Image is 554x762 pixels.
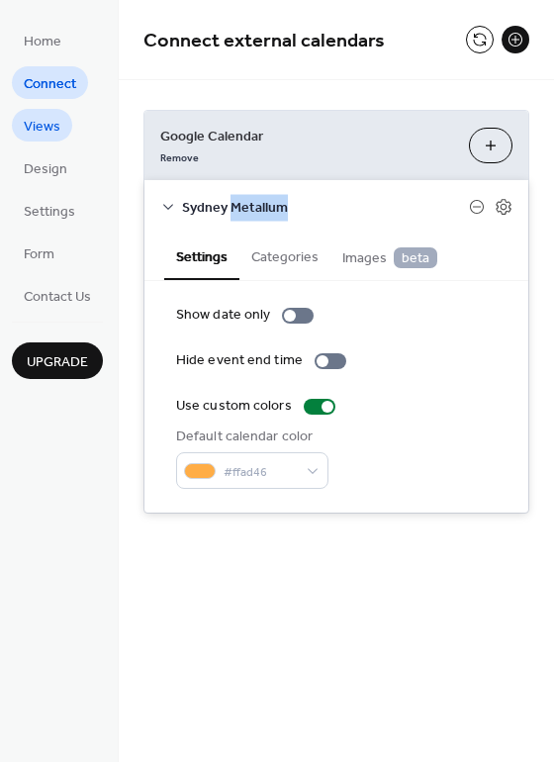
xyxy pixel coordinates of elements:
span: #ffad46 [224,462,297,483]
span: Images [342,247,437,269]
span: Remove [160,151,199,165]
span: beta [394,247,437,268]
span: Upgrade [27,352,88,373]
span: Form [24,244,54,265]
span: Connect [24,74,76,95]
a: Home [12,24,73,56]
button: Images beta [330,233,449,279]
div: Use custom colors [176,396,292,417]
div: Default calendar color [176,427,324,447]
a: Contact Us [12,279,103,312]
a: Views [12,109,72,142]
button: Settings [164,233,239,280]
div: Show date only [176,305,270,326]
span: Views [24,117,60,138]
button: Upgrade [12,342,103,379]
span: Home [24,32,61,52]
a: Settings [12,194,87,227]
span: Contact Us [24,287,91,308]
a: Design [12,151,79,184]
button: Categories [239,233,330,278]
a: Form [12,237,66,269]
span: Design [24,159,67,180]
span: Sydney Metallum [182,198,469,219]
span: Google Calendar [160,127,453,147]
div: Hide event end time [176,350,303,371]
span: Settings [24,202,75,223]
a: Connect [12,66,88,99]
span: Connect external calendars [143,22,385,60]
